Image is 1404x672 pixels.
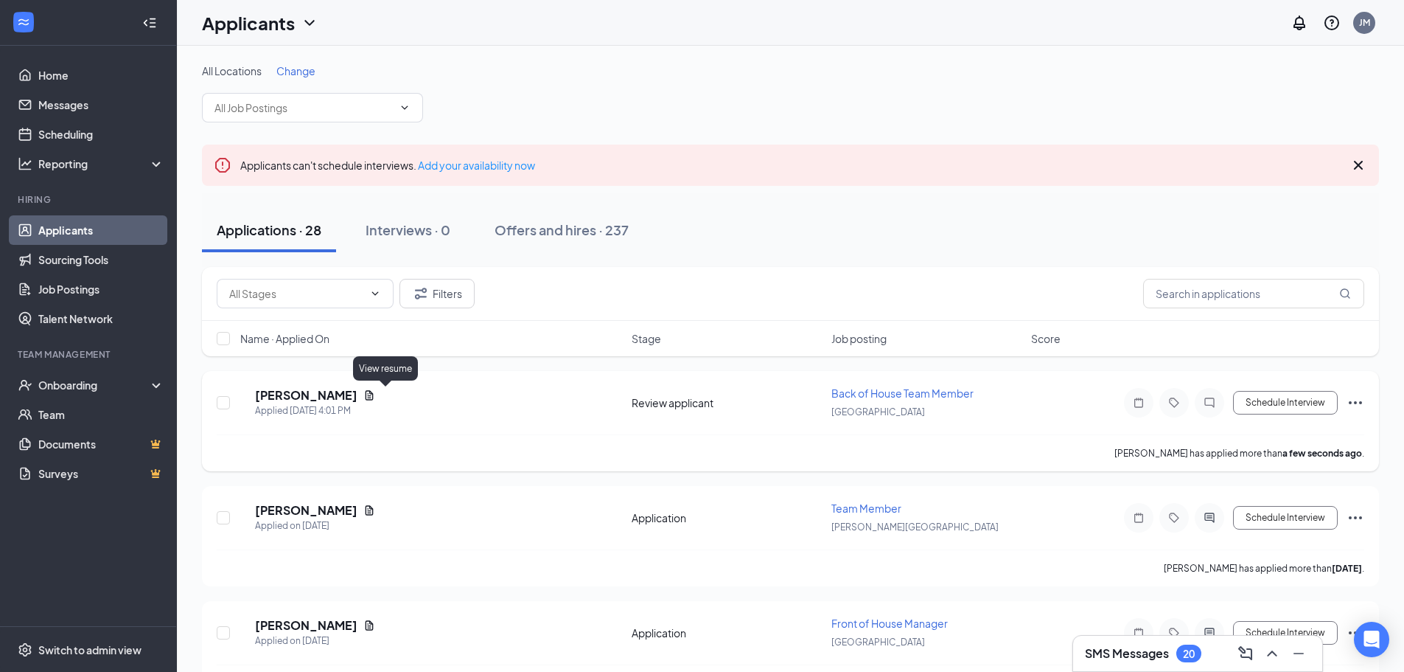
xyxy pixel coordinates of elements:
[1287,642,1310,665] button: Minimize
[353,356,418,381] div: View resume
[831,387,974,400] span: Back of House Team Member
[495,221,629,239] div: Offers and hires · 237
[38,119,164,149] a: Scheduling
[1263,645,1281,662] svg: ChevronUp
[831,502,901,515] span: Team Member
[363,620,375,631] svg: Document
[255,617,357,634] h5: [PERSON_NAME]
[1233,506,1338,530] button: Schedule Interview
[831,522,999,533] span: [PERSON_NAME][GEOGRAPHIC_DATA]
[142,15,157,30] svg: Collapse
[202,64,262,77] span: All Locations
[1130,512,1148,524] svg: Note
[214,100,393,116] input: All Job Postings
[1233,621,1338,645] button: Schedule Interview
[301,14,318,32] svg: ChevronDown
[255,387,357,403] h5: [PERSON_NAME]
[1164,562,1364,575] p: [PERSON_NAME] has applied more than .
[18,348,161,361] div: Team Management
[38,274,164,304] a: Job Postings
[831,617,948,630] span: Front of House Manager
[38,215,164,245] a: Applicants
[1323,14,1341,32] svg: QuestionInfo
[1234,642,1257,665] button: ComposeMessage
[1349,156,1367,174] svg: Cross
[1347,394,1364,412] svg: Ellipses
[255,502,357,519] h5: [PERSON_NAME]
[418,159,535,172] a: Add your availability now
[38,245,164,274] a: Sourcing Tools
[831,406,925,418] span: [GEOGRAPHIC_DATA]
[1282,448,1362,459] b: a few seconds ago
[1233,391,1338,415] button: Schedule Interview
[38,429,164,459] a: DocumentsCrown
[202,10,295,35] h1: Applicants
[1143,279,1364,308] input: Search in applications
[1201,627,1218,639] svg: ActiveChat
[18,193,161,206] div: Hiring
[363,505,375,516] svg: Document
[831,637,925,648] span: [GEOGRAPHIC_DATA]
[1291,14,1308,32] svg: Notifications
[1130,397,1148,409] svg: Note
[1201,397,1218,409] svg: ChatInactive
[18,642,32,657] svg: Settings
[1183,648,1195,660] div: 20
[1130,627,1148,639] svg: Note
[1114,447,1364,460] p: [PERSON_NAME] has applied more than .
[240,159,535,172] span: Applicants can't schedule interviews.
[1237,645,1254,662] svg: ComposeMessage
[1347,624,1364,642] svg: Ellipses
[1085,645,1169,662] h3: SMS Messages
[632,331,661,346] span: Stage
[1347,509,1364,527] svg: Ellipses
[217,221,321,239] div: Applications · 28
[38,90,164,119] a: Messages
[255,634,375,648] div: Applied on [DATE]
[1260,642,1284,665] button: ChevronUp
[1290,645,1307,662] svg: Minimize
[1201,512,1218,524] svg: ActiveChat
[399,279,475,308] button: Filter Filters
[399,102,411,114] svg: ChevronDown
[38,459,164,488] a: SurveysCrown
[831,331,887,346] span: Job posting
[255,403,375,418] div: Applied [DATE] 4:01 PM
[229,285,363,302] input: All Stages
[38,156,165,171] div: Reporting
[363,389,375,401] svg: Document
[276,64,315,77] span: Change
[16,15,31,30] svg: WorkstreamLogo
[1165,627,1183,639] svg: Tag
[1165,397,1183,409] svg: Tag
[1165,512,1183,524] svg: Tag
[1031,331,1061,346] span: Score
[1332,563,1362,574] b: [DATE]
[632,626,823,640] div: Application
[38,642,142,657] div: Switch to admin view
[632,395,823,410] div: Review applicant
[38,60,164,90] a: Home
[18,378,32,392] svg: UserCheck
[214,156,231,174] svg: Error
[18,156,32,171] svg: Analysis
[412,285,430,302] svg: Filter
[255,519,375,533] div: Applied on [DATE]
[1354,622,1389,657] div: Open Intercom Messenger
[38,400,164,429] a: Team
[632,510,823,525] div: Application
[1359,16,1370,29] div: JM
[38,378,152,392] div: Onboarding
[369,288,381,299] svg: ChevronDown
[1339,288,1351,299] svg: MagnifyingGlass
[38,304,164,333] a: Talent Network
[240,331,329,346] span: Name · Applied On
[366,221,450,239] div: Interviews · 0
